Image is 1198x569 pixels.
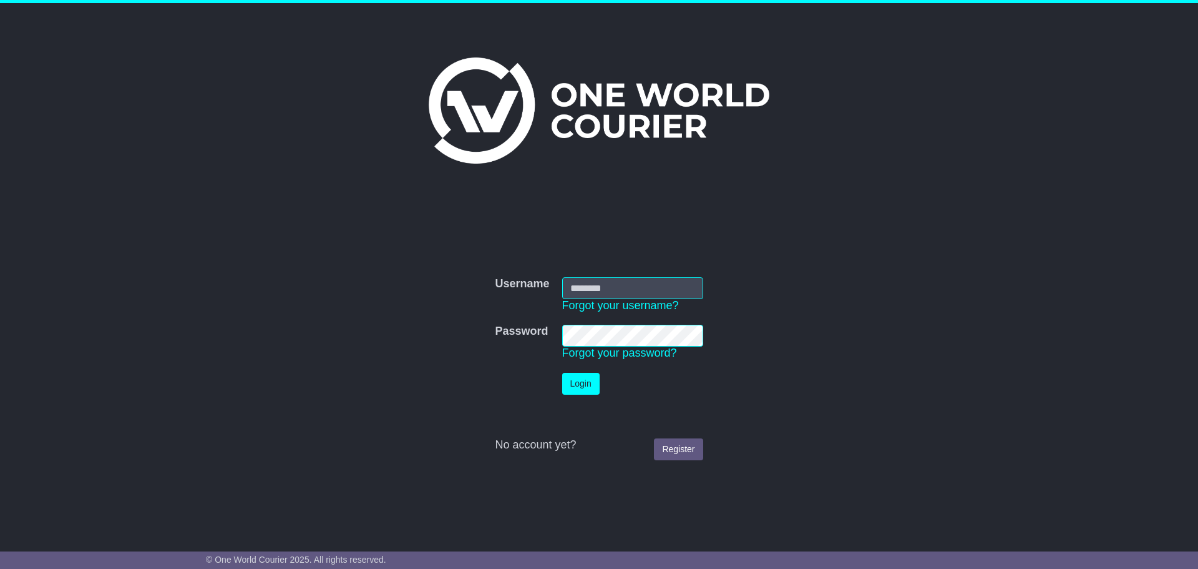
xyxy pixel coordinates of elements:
div: No account yet? [495,438,703,452]
a: Forgot your username? [562,299,679,312]
button: Login [562,373,600,395]
span: © One World Courier 2025. All rights reserved. [206,555,386,565]
a: Register [654,438,703,460]
img: One World [429,57,769,164]
label: Password [495,325,548,339]
a: Forgot your password? [562,347,677,359]
label: Username [495,277,549,291]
